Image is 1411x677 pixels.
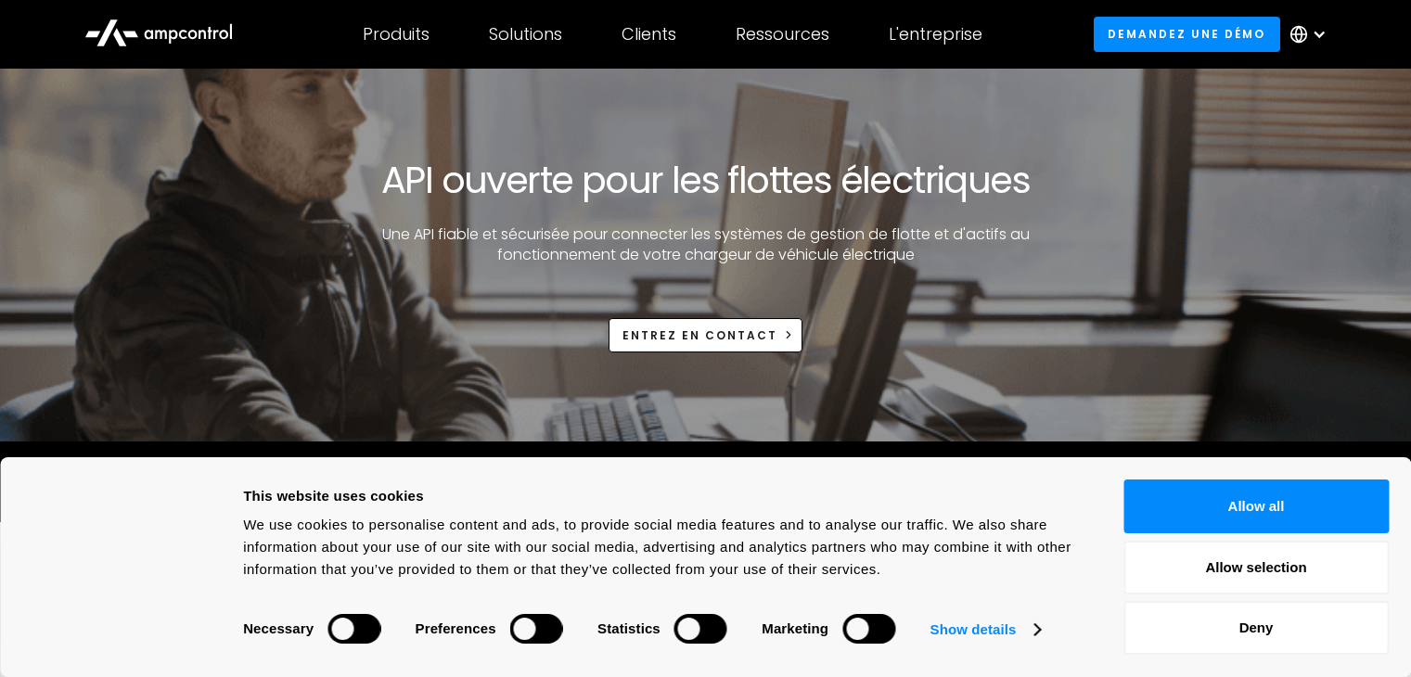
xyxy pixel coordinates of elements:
[1094,17,1280,51] a: Demandez une démo
[930,616,1040,644] a: Show details
[609,318,803,352] a: Entrez en contact
[489,24,562,45] div: Solutions
[243,514,1082,581] div: We use cookies to personalise content and ads, to provide social media features and to analyse ou...
[243,620,314,636] strong: Necessary
[243,485,1082,507] div: This website uses cookies
[381,158,1030,202] h1: API ouverte pour les flottes électriques
[622,24,676,45] div: Clients
[242,606,243,607] legend: Consent Selection
[597,620,661,636] strong: Statistics
[889,24,982,45] div: L'entreprise
[363,24,430,45] div: Produits
[1123,479,1389,533] button: Allow all
[416,620,496,636] strong: Preferences
[736,24,829,45] div: Ressources
[762,620,828,636] strong: Marketing
[1123,541,1389,594] button: Allow selection
[622,327,777,344] div: Entrez en contact
[367,224,1045,266] p: Une API fiable et sécurisée pour connecter les systèmes de gestion de flotte et d'actifs au fonct...
[1123,601,1389,655] button: Deny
